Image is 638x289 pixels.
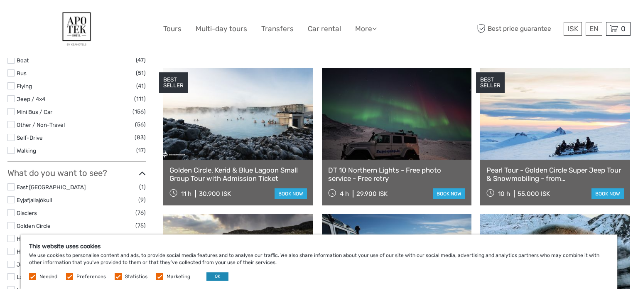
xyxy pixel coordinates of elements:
a: Walking [17,147,36,154]
span: (83) [135,133,146,142]
span: (156) [133,107,146,116]
label: Statistics [125,273,147,280]
a: Eyjafjallajökull [17,197,52,203]
span: (111) [134,94,146,104]
span: (41) [136,81,146,91]
a: book now [591,188,624,199]
a: Transfers [261,23,294,35]
a: Jökulsárlón/[GEOGRAPHIC_DATA] [17,261,106,268]
a: Lake Mývatn [17,274,49,280]
span: 4 h [340,190,349,198]
a: book now [275,188,307,199]
label: Marketing [167,273,190,280]
a: Self-Drive [17,134,43,141]
a: Mini Bus / Car [17,109,52,115]
a: Bus [17,70,27,77]
img: 77-9d1c84b2-efce-47e2-937f-6c1b6e9e5575_logo_big.jpg [54,6,99,52]
a: Glaciers [17,210,37,216]
label: Preferences [76,273,106,280]
a: More [355,23,377,35]
h5: This website uses cookies [29,243,609,250]
span: 10 h [498,190,510,198]
span: (76) [135,208,146,217]
div: 30.900 ISK [199,190,231,198]
a: Multi-day tours [196,23,247,35]
a: Flying [17,83,32,89]
a: Car rental [308,23,341,35]
span: (47) [136,55,146,65]
span: (56) [135,120,146,129]
button: OK [206,272,228,281]
p: We're away right now. Please check back later! [12,15,94,21]
a: book now [433,188,465,199]
span: 0 [620,25,627,33]
button: Open LiveChat chat widget [96,13,106,23]
span: (17) [136,146,146,155]
a: Pearl Tour - Golden Circle Super Jeep Tour & Snowmobiling - from [GEOGRAPHIC_DATA] [486,166,624,183]
span: (75) [135,221,146,230]
div: 55.000 ISK [518,190,550,198]
div: We use cookies to personalise content and ads, to provide social media features and to analyse ou... [21,235,617,289]
div: BEST SELLER [476,72,505,93]
a: Other / Non-Travel [17,121,65,128]
h3: What do you want to see? [7,168,146,178]
span: (1) [139,182,146,192]
a: Boat [17,57,29,64]
span: (51) [136,68,146,78]
a: Highlands [17,248,42,255]
span: (4) [139,234,146,243]
div: EN [586,22,602,36]
span: 11 h [181,190,191,198]
label: Needed [39,273,57,280]
a: Jeep / 4x4 [17,96,45,102]
a: Hekla [17,235,31,242]
span: Best price guarantee [475,22,562,36]
span: ISK [567,25,578,33]
span: (9) [138,195,146,205]
a: East [GEOGRAPHIC_DATA] [17,184,86,190]
a: DT 10 Northern Lights - Free photo service - Free retry [328,166,466,183]
a: Golden Circle, Kerid & Blue Lagoon Small Group Tour with Admission Ticket [169,166,307,183]
a: Golden Circle [17,222,51,229]
div: 29.900 ISK [356,190,388,198]
div: BEST SELLER [159,72,188,93]
a: Tours [163,23,182,35]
